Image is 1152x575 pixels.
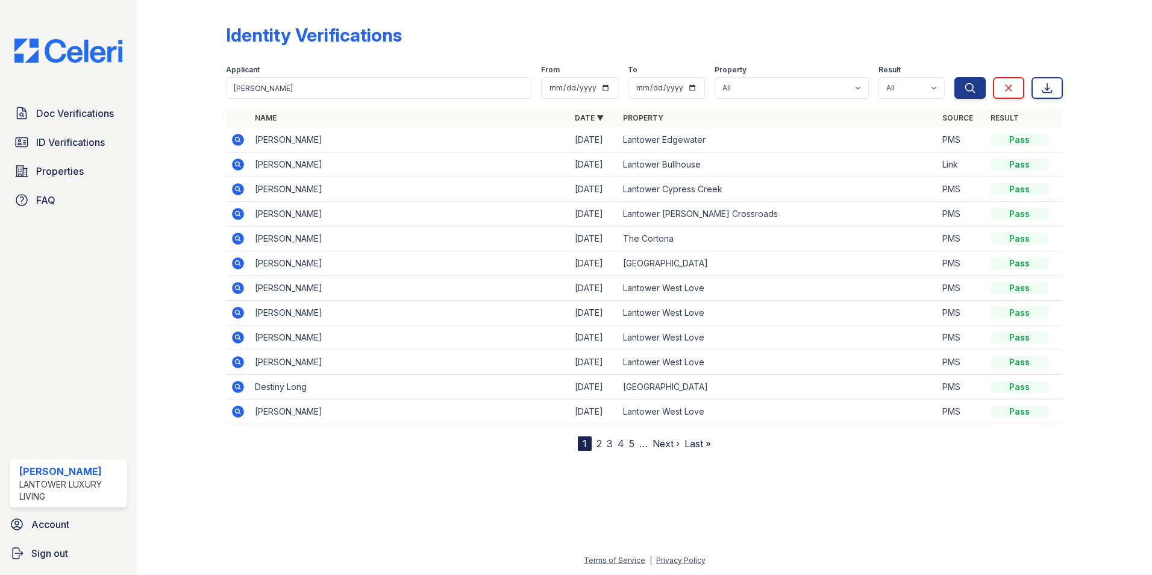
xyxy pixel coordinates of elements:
[250,128,570,152] td: [PERSON_NAME]
[938,375,986,400] td: PMS
[250,177,570,202] td: [PERSON_NAME]
[991,233,1048,245] div: Pass
[684,438,711,450] a: Last »
[653,438,680,450] a: Next ›
[618,438,624,450] a: 4
[938,227,986,251] td: PMS
[255,113,277,122] a: Name
[639,436,648,451] span: …
[226,77,531,99] input: Search by name or phone number
[250,152,570,177] td: [PERSON_NAME]
[942,113,973,122] a: Source
[36,135,105,149] span: ID Verifications
[584,556,645,565] a: Terms of Service
[991,134,1048,146] div: Pass
[618,202,938,227] td: Lantower [PERSON_NAME] Crossroads
[578,436,592,451] div: 1
[991,208,1048,220] div: Pass
[715,65,747,75] label: Property
[226,24,402,46] div: Identity Verifications
[570,128,618,152] td: [DATE]
[36,164,84,178] span: Properties
[878,65,901,75] label: Result
[938,152,986,177] td: Link
[656,556,706,565] a: Privacy Policy
[570,276,618,301] td: [DATE]
[36,106,114,121] span: Doc Verifications
[938,128,986,152] td: PMS
[575,113,604,122] a: Date ▼
[250,325,570,350] td: [PERSON_NAME]
[570,177,618,202] td: [DATE]
[938,350,986,375] td: PMS
[991,113,1019,122] a: Result
[5,541,132,565] a: Sign out
[938,325,986,350] td: PMS
[541,65,560,75] label: From
[618,276,938,301] td: Lantower West Love
[570,202,618,227] td: [DATE]
[570,251,618,276] td: [DATE]
[650,556,652,565] div: |
[618,350,938,375] td: Lantower West Love
[5,39,132,63] img: CE_Logo_Blue-a8612792a0a2168367f1c8372b55b34899dd931a85d93a1a3d3e32e68fde9ad4.png
[570,400,618,424] td: [DATE]
[991,282,1048,294] div: Pass
[991,331,1048,344] div: Pass
[570,325,618,350] td: [DATE]
[618,251,938,276] td: [GEOGRAPHIC_DATA]
[618,128,938,152] td: Lantower Edgewater
[938,276,986,301] td: PMS
[991,381,1048,393] div: Pass
[991,356,1048,368] div: Pass
[570,152,618,177] td: [DATE]
[31,546,68,561] span: Sign out
[938,400,986,424] td: PMS
[570,301,618,325] td: [DATE]
[250,400,570,424] td: [PERSON_NAME]
[10,101,127,125] a: Doc Verifications
[991,257,1048,269] div: Pass
[618,400,938,424] td: Lantower West Love
[226,65,260,75] label: Applicant
[250,276,570,301] td: [PERSON_NAME]
[629,438,634,450] a: 5
[991,307,1048,319] div: Pass
[570,350,618,375] td: [DATE]
[938,202,986,227] td: PMS
[628,65,637,75] label: To
[618,375,938,400] td: [GEOGRAPHIC_DATA]
[250,350,570,375] td: [PERSON_NAME]
[618,325,938,350] td: Lantower West Love
[250,375,570,400] td: Destiny Long
[618,177,938,202] td: Lantower Cypress Creek
[596,438,602,450] a: 2
[991,183,1048,195] div: Pass
[938,301,986,325] td: PMS
[938,251,986,276] td: PMS
[250,251,570,276] td: [PERSON_NAME]
[607,438,613,450] a: 3
[5,512,132,536] a: Account
[250,301,570,325] td: [PERSON_NAME]
[250,227,570,251] td: [PERSON_NAME]
[31,517,69,532] span: Account
[10,188,127,212] a: FAQ
[570,227,618,251] td: [DATE]
[19,464,122,479] div: [PERSON_NAME]
[10,159,127,183] a: Properties
[938,177,986,202] td: PMS
[10,130,127,154] a: ID Verifications
[618,301,938,325] td: Lantower West Love
[991,159,1048,171] div: Pass
[991,406,1048,418] div: Pass
[250,202,570,227] td: [PERSON_NAME]
[618,152,938,177] td: Lantower Bullhouse
[36,193,55,207] span: FAQ
[618,227,938,251] td: The Cortona
[623,113,663,122] a: Property
[570,375,618,400] td: [DATE]
[19,479,122,503] div: Lantower Luxury Living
